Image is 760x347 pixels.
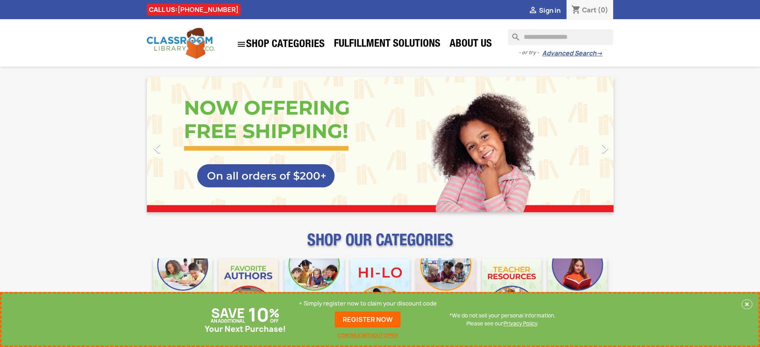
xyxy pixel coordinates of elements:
span: - or try - [519,49,542,57]
div: CALL US: [147,4,241,16]
img: CLC_HiLo_Mobile.jpg [350,258,410,318]
img: CLC_Phonics_And_Decodables_Mobile.jpg [284,258,344,318]
span: (0) [598,6,608,14]
input: Search [508,29,613,45]
ul: Carousel container [147,77,614,212]
i:  [595,138,615,158]
a:  Sign in [528,6,561,15]
span: → [596,49,602,57]
a: SHOP CATEGORIES [233,35,329,53]
img: CLC_Favorite_Authors_Mobile.jpg [219,258,278,318]
i: shopping_cart [571,6,581,15]
p: SHOP OUR CATEGORIES [147,238,614,252]
i:  [528,6,538,16]
i:  [237,39,246,49]
span: Cart [582,6,596,14]
img: Classroom Library Company [147,28,215,59]
img: CLC_Bulk_Mobile.jpg [153,258,213,318]
img: CLC_Fiction_Nonfiction_Mobile.jpg [416,258,476,318]
a: Advanced Search→ [542,49,602,57]
span: Sign in [539,6,561,15]
i:  [147,138,167,158]
a: Previous [147,77,217,212]
a: About Us [446,37,496,53]
img: CLC_Dyslexia_Mobile.jpg [548,258,607,318]
a: Next [543,77,614,212]
img: CLC_Teacher_Resources_Mobile.jpg [482,258,541,318]
a: Fulfillment Solutions [330,37,444,53]
i: search [508,29,517,39]
a: [PHONE_NUMBER] [178,5,239,14]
